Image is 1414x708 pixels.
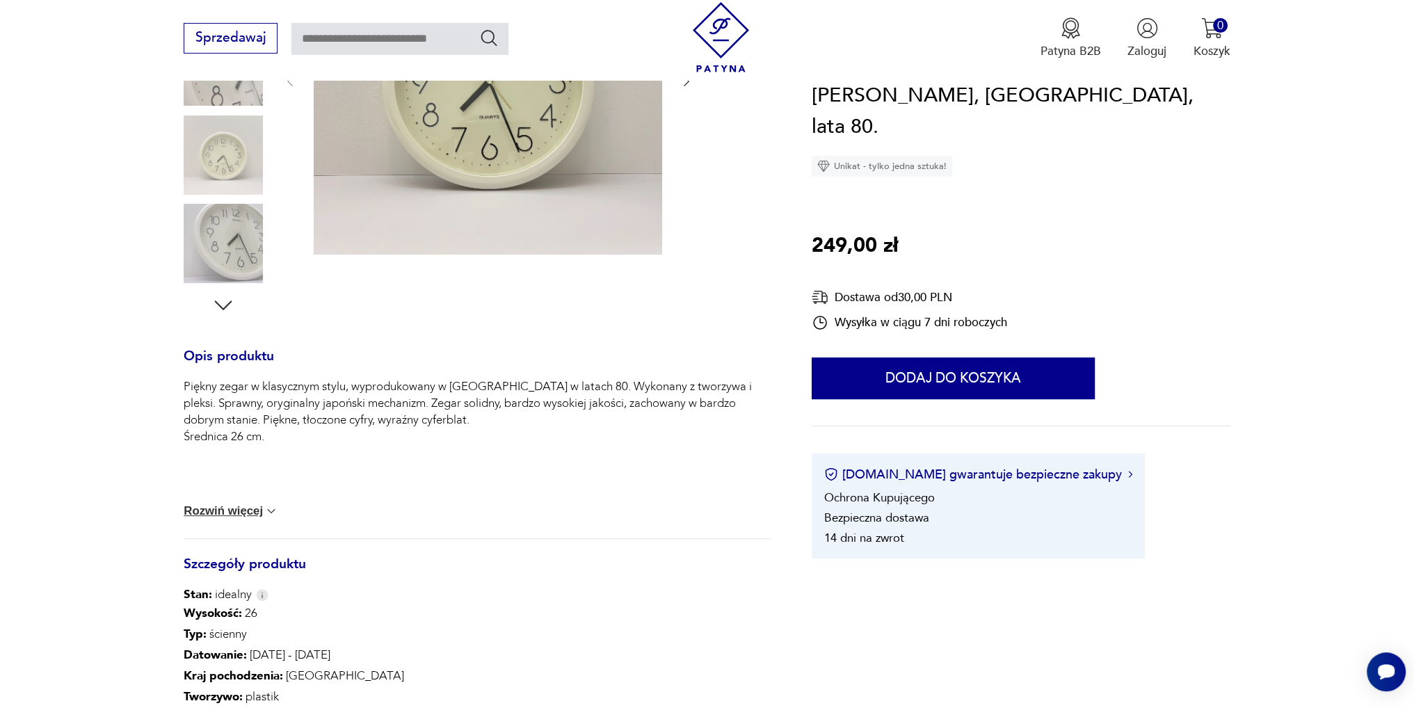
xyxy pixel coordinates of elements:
[184,605,242,621] b: Wysokość :
[812,357,1095,399] button: Dodaj do koszyka
[184,204,263,283] img: Zdjęcie produktu Zegar Seiko, Japonia, lata 80.
[1213,18,1228,33] div: 0
[184,351,771,379] h3: Opis produktu
[184,668,283,684] b: Kraj pochodzenia :
[1127,43,1166,59] p: Zaloguj
[1136,17,1158,39] img: Ikonka użytkownika
[479,28,499,48] button: Szukaj
[184,603,417,624] p: 26
[817,160,830,172] img: Ikona diamentu
[1127,17,1166,59] button: Zaloguj
[184,666,417,686] p: [GEOGRAPHIC_DATA]
[812,314,1007,331] div: Wysyłka w ciągu 7 dni roboczych
[184,647,247,663] b: Datowanie :
[812,289,828,306] img: Ikona dostawy
[184,686,417,707] p: plastik
[1201,17,1223,39] img: Ikona koszyka
[184,33,278,45] a: Sprzedawaj
[824,530,904,546] li: 14 dni na zwrot
[812,289,1007,306] div: Dostawa od 30,00 PLN
[184,624,417,645] p: ścienny
[1060,17,1082,39] img: Ikona medalu
[184,378,771,445] p: Piękny zegar w klasycznym stylu, wyprodukowany w [GEOGRAPHIC_DATA] w latach 80. Wykonany z tworzy...
[1367,652,1406,691] iframe: Smartsupp widget button
[184,689,243,705] b: Tworzywo :
[824,466,1132,483] button: [DOMAIN_NAME] gwarantuje bezpieczne zakupy
[184,23,278,54] button: Sprzedawaj
[256,589,268,601] img: Info icon
[184,504,278,518] button: Rozwiń więcej
[184,586,212,602] b: Stan:
[264,504,278,518] img: chevron down
[812,230,898,262] p: 249,00 zł
[812,156,952,177] div: Unikat - tylko jedna sztuka!
[184,115,263,195] img: Zdjęcie produktu Zegar Seiko, Japonia, lata 80.
[824,468,838,482] img: Ikona certyfikatu
[1128,472,1132,478] img: Ikona strzałki w prawo
[184,626,207,642] b: Typ :
[1194,17,1230,59] button: 0Koszyk
[1041,17,1101,59] a: Ikona medaluPatyna B2B
[1041,43,1101,59] p: Patyna B2B
[812,80,1230,143] h1: [PERSON_NAME], [GEOGRAPHIC_DATA], lata 80.
[824,490,935,506] li: Ochrona Kupującego
[824,510,929,526] li: Bezpieczna dostawa
[184,586,252,603] span: idealny
[686,2,756,72] img: Patyna - sklep z meblami i dekoracjami vintage
[1041,17,1101,59] button: Patyna B2B
[1194,43,1230,59] p: Koszyk
[184,645,417,666] p: [DATE] - [DATE]
[184,559,771,587] h3: Szczegóły produktu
